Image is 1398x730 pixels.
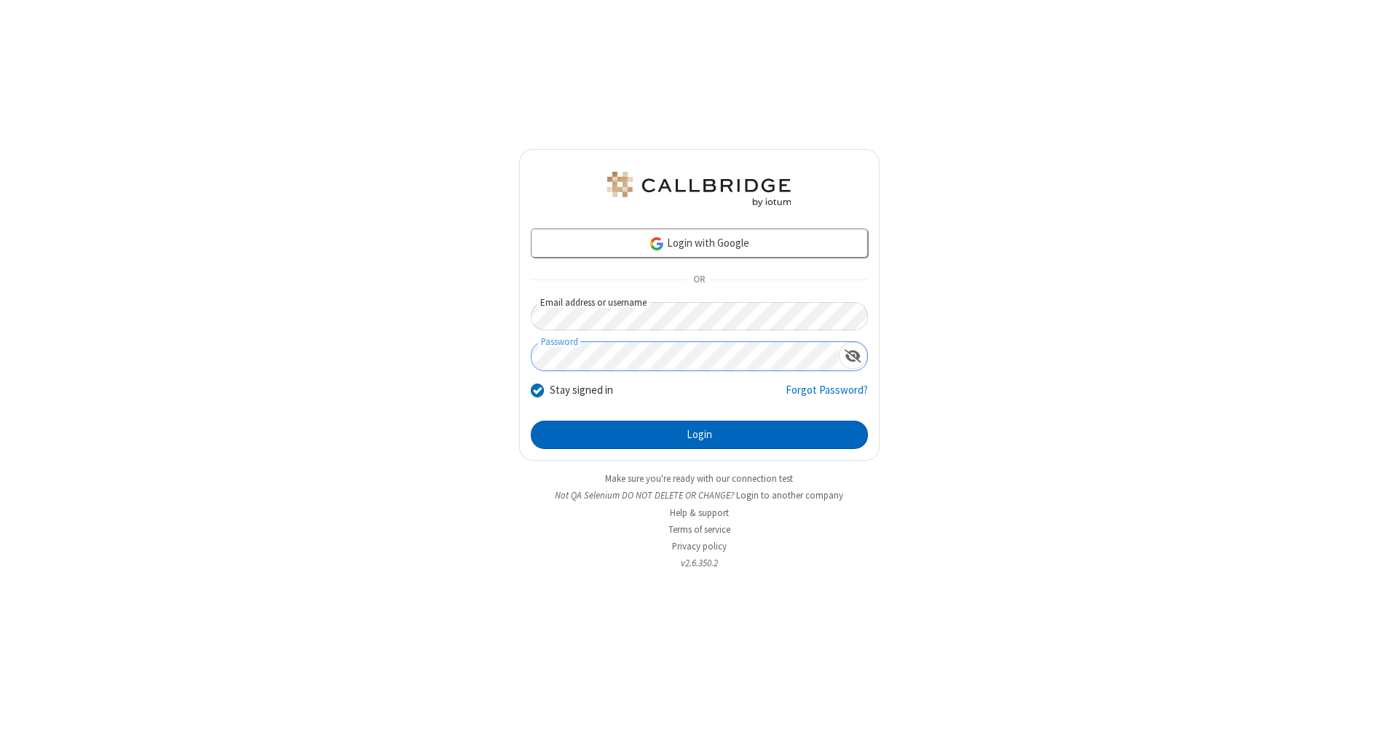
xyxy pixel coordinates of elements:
[672,540,727,552] a: Privacy policy
[649,236,665,252] img: google-icon.png
[786,382,868,410] a: Forgot Password?
[531,229,868,258] a: Login with Google
[670,507,729,519] a: Help & support
[839,342,867,369] div: Show password
[550,382,613,399] label: Stay signed in
[531,421,868,450] button: Login
[532,342,839,370] input: Password
[604,172,794,207] img: QA Selenium DO NOT DELETE OR CHANGE
[668,523,730,536] a: Terms of service
[605,472,793,485] a: Make sure you're ready with our connection test
[519,556,880,570] li: v2.6.350.2
[531,302,868,330] input: Email address or username
[687,270,711,290] span: OR
[736,488,843,502] button: Login to another company
[519,488,880,502] li: Not QA Selenium DO NOT DELETE OR CHANGE?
